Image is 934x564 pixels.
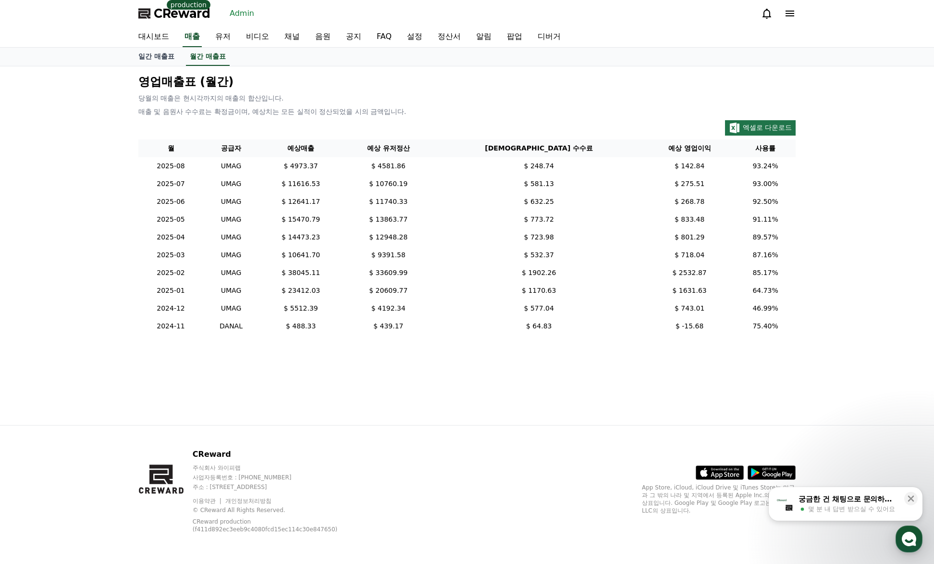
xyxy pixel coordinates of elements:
td: $ 11616.53 [259,175,343,193]
td: 2025-02 [138,264,203,282]
a: 디버거 [530,27,568,47]
th: 예상 영업이익 [644,139,735,157]
p: 매출 및 음원사 수수료는 확정금이며, 예상치는 모든 실적이 정산되었을 시의 금액입니다. [138,107,796,116]
td: UMAG [203,193,259,211]
td: $ -15.68 [644,317,735,335]
td: $ 9391.58 [343,246,434,264]
td: $ 632.25 [434,193,644,211]
a: 월간 매출표 [186,48,230,66]
td: $ 15470.79 [259,211,343,228]
a: CReward [138,6,210,21]
th: 예상 유저정산 [343,139,434,157]
a: 유저 [208,27,238,47]
td: $ 12948.28 [343,228,434,246]
p: CReward production (f411d892ec3eeb9c4080fcd15ec114c30e847650) [193,518,346,533]
th: 예상매출 [259,139,343,157]
a: 알림 [468,27,499,47]
td: UMAG [203,300,259,317]
td: $ 33609.99 [343,264,434,282]
td: $ 275.51 [644,175,735,193]
td: $ 142.84 [644,157,735,175]
a: 개인정보처리방침 [225,498,271,504]
td: 2025-06 [138,193,203,211]
td: 2025-07 [138,175,203,193]
button: 엑셀로 다운로드 [725,120,796,136]
td: $ 718.04 [644,246,735,264]
span: 엑셀로 다운로드 [743,124,792,131]
td: UMAG [203,211,259,228]
td: $ 4581.86 [343,157,434,175]
td: $ 1902.26 [434,264,644,282]
td: 75.40% [735,317,796,335]
td: 85.17% [735,264,796,282]
td: $ 723.98 [434,228,644,246]
a: 설정 [399,27,430,47]
td: 2025-08 [138,157,203,175]
td: $ 13863.77 [343,211,434,228]
td: $ 11740.33 [343,193,434,211]
td: $ 5512.39 [259,300,343,317]
td: 2024-11 [138,317,203,335]
p: 당월의 매출은 현시각까지의 매출의 합산입니다. [138,93,796,103]
a: 채널 [277,27,307,47]
p: © CReward All Rights Reserved. [193,506,361,514]
td: 89.57% [735,228,796,246]
td: 92.50% [735,193,796,211]
a: 팝업 [499,27,530,47]
td: $ 833.48 [644,211,735,228]
a: 음원 [307,27,338,47]
td: DANAL [203,317,259,335]
td: $ 577.04 [434,300,644,317]
td: $ 248.74 [434,157,644,175]
td: $ 10760.19 [343,175,434,193]
td: $ 532.37 [434,246,644,264]
td: $ 2532.87 [644,264,735,282]
td: 2025-03 [138,246,203,264]
td: $ 12641.17 [259,193,343,211]
a: 이용약관 [193,498,223,504]
a: 정산서 [430,27,468,47]
td: 2024-12 [138,300,203,317]
p: CReward [193,449,361,460]
p: 주식회사 와이피랩 [193,464,361,472]
a: 매출 [183,27,202,47]
td: 64.73% [735,282,796,300]
th: 사용률 [735,139,796,157]
td: $ 23412.03 [259,282,343,300]
td: $ 581.13 [434,175,644,193]
td: $ 4973.37 [259,157,343,175]
td: $ 488.33 [259,317,343,335]
p: 영업매출표 (월간) [138,74,796,89]
td: $ 773.72 [434,211,644,228]
td: UMAG [203,282,259,300]
td: UMAG [203,228,259,246]
td: $ 439.17 [343,317,434,335]
p: 사업자등록번호 : [PHONE_NUMBER] [193,474,361,481]
td: $ 1631.63 [644,282,735,300]
a: Admin [226,6,258,21]
td: $ 10641.70 [259,246,343,264]
th: [DEMOGRAPHIC_DATA] 수수료 [434,139,644,157]
td: 2025-01 [138,282,203,300]
a: FAQ [369,27,399,47]
td: UMAG [203,175,259,193]
td: 93.00% [735,175,796,193]
td: UMAG [203,157,259,175]
td: $ 14473.23 [259,228,343,246]
th: 공급자 [203,139,259,157]
a: 대시보드 [131,27,177,47]
a: 공지 [338,27,369,47]
td: 91.11% [735,211,796,228]
th: 월 [138,139,203,157]
p: App Store, iCloud, iCloud Drive 및 iTunes Store는 미국과 그 밖의 나라 및 지역에서 등록된 Apple Inc.의 서비스 상표입니다. Goo... [642,484,796,514]
td: 2025-05 [138,211,203,228]
td: 2025-04 [138,228,203,246]
td: 87.16% [735,246,796,264]
p: 주소 : [STREET_ADDRESS] [193,483,361,491]
td: $ 64.83 [434,317,644,335]
span: CReward [154,6,210,21]
td: $ 268.78 [644,193,735,211]
td: $ 38045.11 [259,264,343,282]
td: $ 20609.77 [343,282,434,300]
td: 93.24% [735,157,796,175]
